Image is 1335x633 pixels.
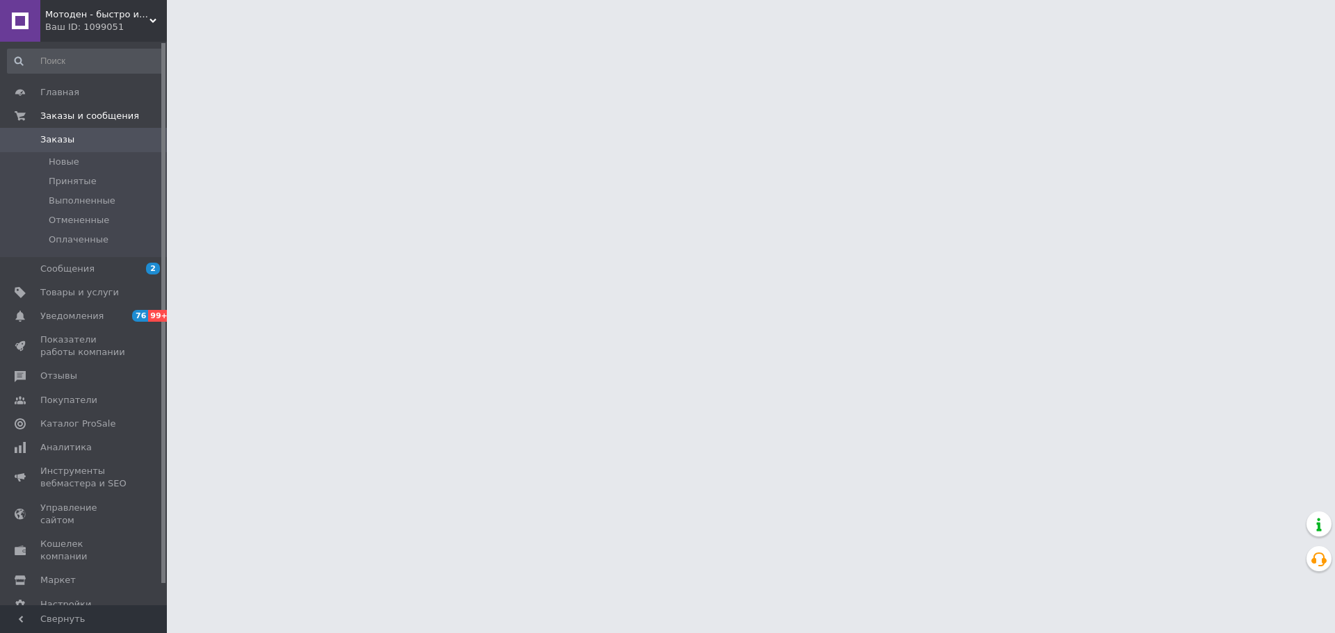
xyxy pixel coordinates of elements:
span: Инструменты вебмастера и SEO [40,465,129,490]
span: Аналитика [40,441,92,454]
span: Товары и услуги [40,286,119,299]
span: Заказы и сообщения [40,110,139,122]
span: Каталог ProSale [40,418,115,430]
span: Уведомления [40,310,104,322]
span: Отзывы [40,370,77,382]
span: Сообщения [40,263,95,275]
span: 76 [132,310,148,322]
span: Оплаченные [49,233,108,246]
span: Главная [40,86,79,99]
span: Заказы [40,133,74,146]
span: Кошелек компании [40,538,129,563]
span: Показатели работы компании [40,334,129,359]
span: Мотоден - быстро и надёжно [45,8,149,21]
span: Покупатели [40,394,97,406]
span: 2 [146,263,160,274]
span: Маркет [40,574,76,586]
span: Принятые [49,175,97,188]
span: Настройки [40,598,91,611]
span: Управление сайтом [40,502,129,527]
span: Новые [49,156,79,168]
span: Отмененные [49,214,109,227]
div: Ваш ID: 1099051 [45,21,167,33]
span: 99+ [148,310,171,322]
span: Выполненные [49,195,115,207]
input: Поиск [7,49,164,74]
